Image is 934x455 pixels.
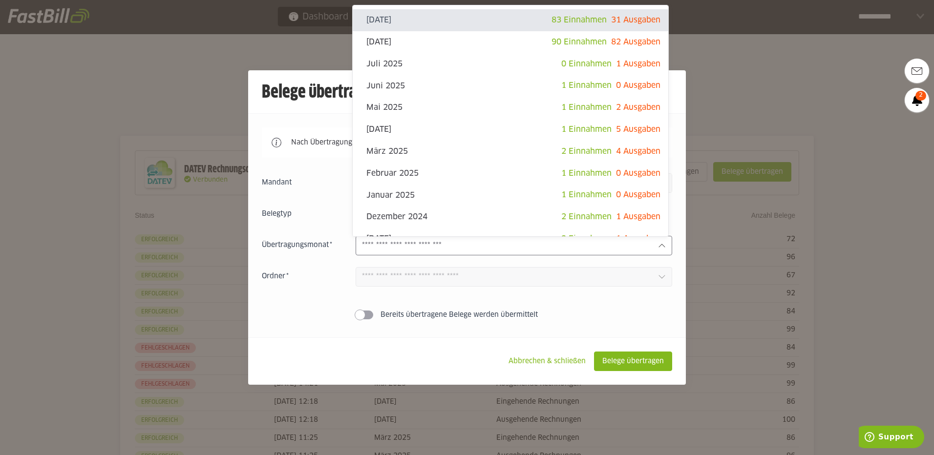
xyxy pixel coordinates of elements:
sl-option: Mai 2025 [353,97,668,119]
span: 2 Einnahmen [561,213,612,221]
span: 1 Ausgaben [616,235,660,243]
sl-button: Abbrechen & schließen [500,352,594,371]
sl-option: [DATE] [353,31,668,53]
span: 90 Einnahmen [552,38,607,46]
sl-option: Juni 2025 [353,75,668,97]
span: 2 Ausgaben [616,103,660,111]
span: 31 Ausgaben [611,16,660,24]
sl-button: Belege übertragen [594,352,672,371]
sl-option: Februar 2025 [353,163,668,185]
span: 1 Ausgaben [616,213,660,221]
sl-option: März 2025 [353,141,668,163]
sl-option: [DATE] [353,119,668,141]
span: 0 Einnahmen [561,60,612,68]
sl-switch: Bereits übertragene Belege werden übermittelt [262,310,672,320]
sl-option: [DATE] [353,9,668,31]
span: 83 Einnahmen [552,16,607,24]
sl-option: Januar 2025 [353,184,668,206]
span: 1 Einnahmen [561,191,612,199]
span: 2 Einnahmen [561,147,612,155]
span: 2 [915,91,926,101]
sl-option: Dezember 2024 [353,206,668,228]
span: 0 Ausgaben [616,191,660,199]
iframe: Öffnet ein Widget, in dem Sie weitere Informationen finden [859,426,924,450]
span: 1 Ausgaben [616,60,660,68]
span: 1 Einnahmen [561,82,612,89]
sl-option: Juli 2025 [353,53,668,75]
span: 2 Einnahmen [561,235,612,243]
span: 1 Einnahmen [561,169,612,177]
span: 1 Einnahmen [561,103,612,111]
span: 4 Ausgaben [616,147,660,155]
span: 0 Ausgaben [616,169,660,177]
sl-option: [DATE] [353,228,668,250]
span: 5 Ausgaben [616,125,660,133]
a: 2 [905,88,929,112]
span: 1 Einnahmen [561,125,612,133]
span: 0 Ausgaben [616,82,660,89]
span: 82 Ausgaben [611,38,660,46]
